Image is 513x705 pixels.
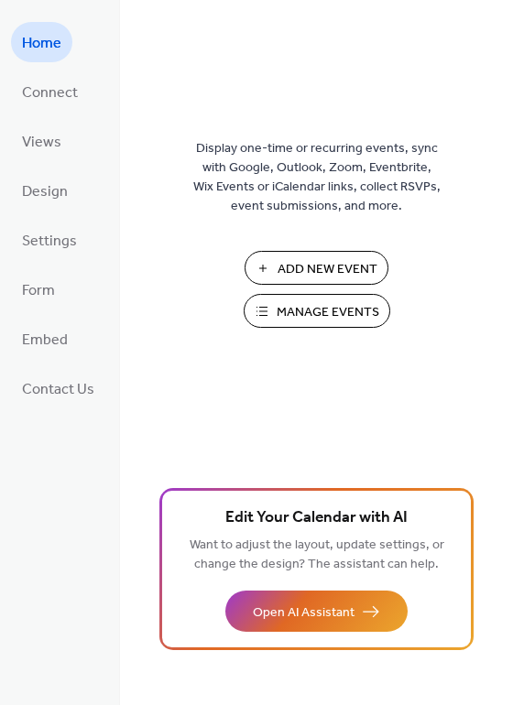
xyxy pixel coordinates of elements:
span: Form [22,277,55,306]
span: Add New Event [278,260,377,279]
a: Design [11,170,79,211]
a: Form [11,269,66,309]
span: Display one-time or recurring events, sync with Google, Outlook, Zoom, Eventbrite, Wix Events or ... [193,139,441,216]
a: Connect [11,71,89,112]
span: Manage Events [277,303,379,322]
span: Connect [22,79,78,108]
a: Home [11,22,72,62]
a: Embed [11,319,79,359]
span: Design [22,178,68,207]
a: Contact Us [11,368,105,408]
span: Embed [22,326,68,355]
a: Views [11,121,72,161]
span: Edit Your Calendar with AI [225,505,408,531]
a: Settings [11,220,88,260]
button: Manage Events [244,294,390,328]
span: Settings [22,227,77,256]
button: Open AI Assistant [225,591,408,632]
span: Open AI Assistant [253,603,355,623]
button: Add New Event [245,251,388,285]
span: Views [22,128,61,157]
span: Want to adjust the layout, update settings, or change the design? The assistant can help. [190,533,444,577]
span: Home [22,29,61,59]
span: Contact Us [22,375,94,405]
